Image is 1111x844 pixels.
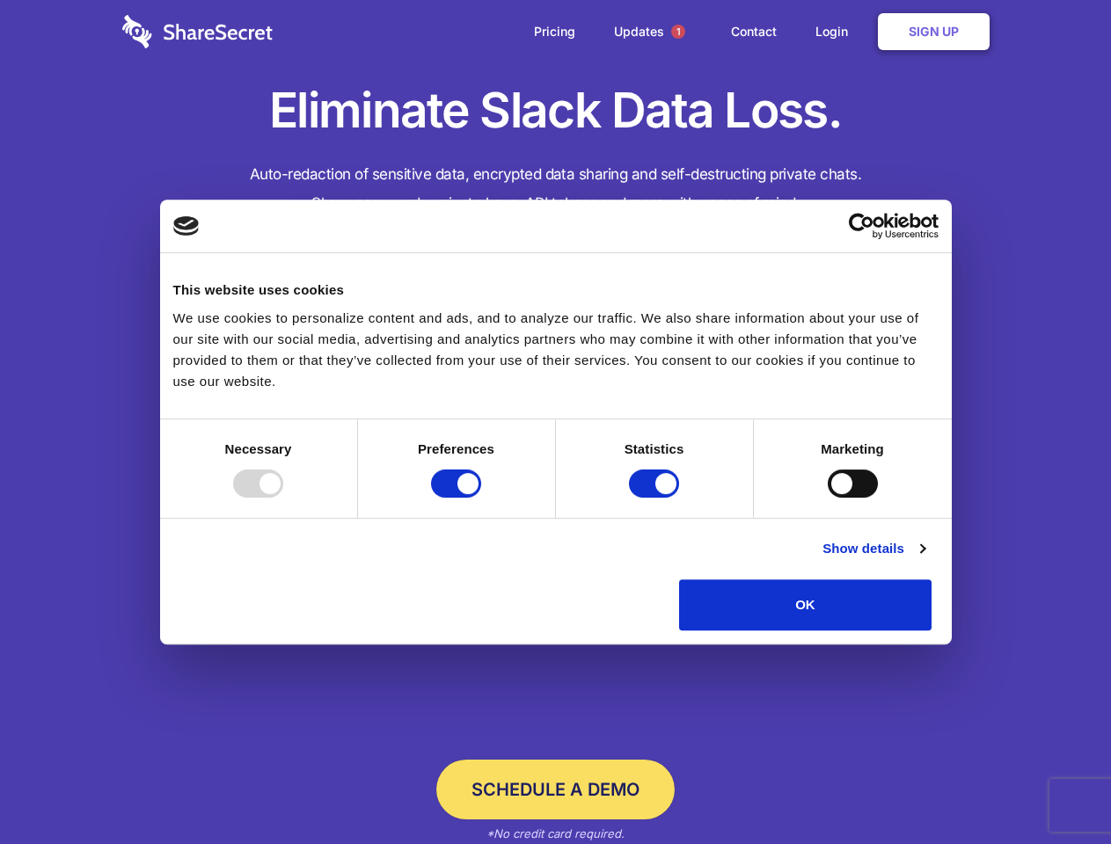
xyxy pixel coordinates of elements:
a: Usercentrics Cookiebot - opens in a new window [785,213,939,239]
span: 1 [671,25,685,39]
img: logo [173,216,200,236]
button: OK [679,579,932,630]
strong: Preferences [418,441,494,456]
h4: Auto-redaction of sensitive data, encrypted data sharing and self-destructing private chats. Shar... [122,160,990,218]
strong: Necessary [225,441,292,456]
a: Pricing [516,4,593,59]
div: We use cookies to personalize content and ads, and to analyze our traffic. We also share informat... [173,308,939,392]
h1: Eliminate Slack Data Loss. [122,79,990,142]
a: Show details [822,538,925,559]
div: This website uses cookies [173,280,939,301]
strong: Statistics [625,441,684,456]
strong: Marketing [821,441,884,456]
em: *No credit card required. [486,826,625,840]
a: Sign Up [878,13,990,50]
a: Login [798,4,874,59]
a: Contact [713,4,794,59]
a: Schedule a Demo [436,760,675,819]
img: logo-wordmark-white-trans-d4663122ce5f474addd5e946df7df03e33cb6a1c49d2221995e7729f52c070b2.svg [122,15,273,48]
